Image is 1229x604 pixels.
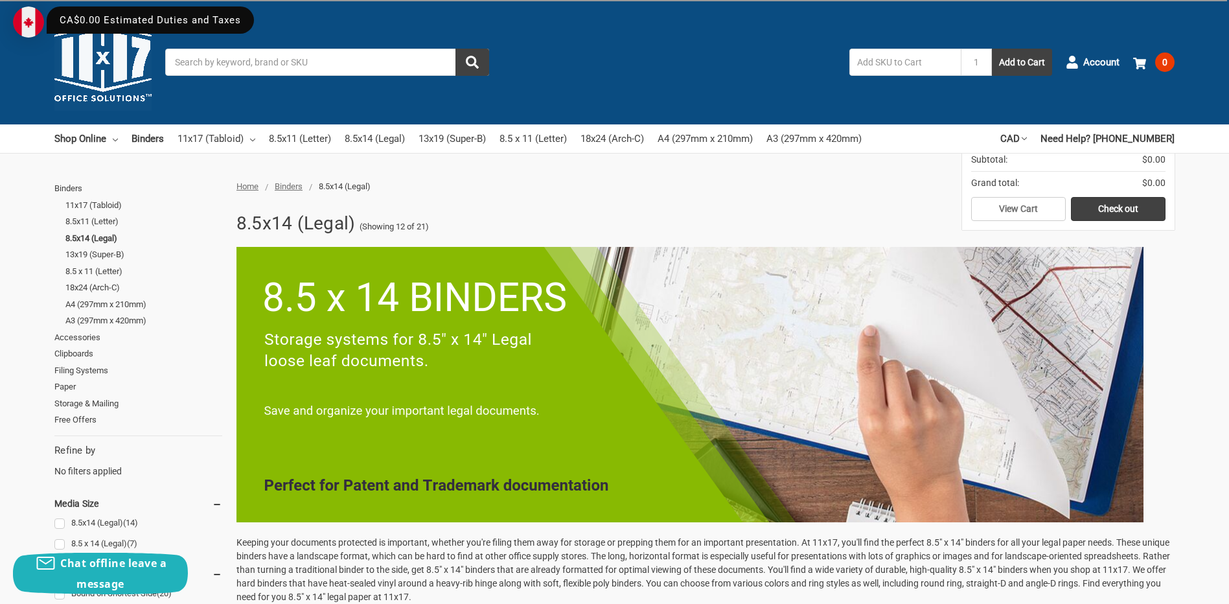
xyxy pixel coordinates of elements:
[580,124,644,153] a: 18x24 (Arch-C)
[1142,153,1166,167] span: $0.00
[345,124,405,153] a: 8.5x14 (Legal)
[992,49,1052,76] button: Add to Cart
[1133,45,1175,79] a: 0
[236,537,1170,575] span: Keeping your documents protected is important, whether you're filing them away for storage or pre...
[65,312,222,329] a: A3 (297mm x 420mm)
[54,362,222,379] a: Filing Systems
[132,124,164,153] a: Binders
[54,329,222,346] a: Accessories
[419,124,486,153] a: 13x19 (Super-B)
[65,213,222,230] a: 8.5x11 (Letter)
[1071,197,1166,222] a: Check out
[1142,176,1166,190] span: $0.00
[1000,124,1027,153] a: CAD
[319,181,371,191] span: 8.5x14 (Legal)
[54,443,222,458] h5: Refine by
[54,535,222,553] a: 8.5 x 14 (Legal)
[54,395,222,412] a: Storage & Mailing
[236,564,1166,602] span: You'll find a wide variety of durable, high-quality 8.5" x 14" binders when you shop at 11x17. We...
[236,207,356,240] h1: 8.5x14 (Legal)
[54,378,222,395] a: Paper
[54,14,152,111] img: 11x17.com
[1155,52,1175,72] span: 0
[178,124,255,153] a: 11x17 (Tabloid)
[54,496,222,511] h5: Media Size
[236,181,258,191] a: Home
[54,443,222,478] div: No filters applied
[500,124,567,153] a: 8.5 x 11 (Letter)
[54,515,222,532] a: 8.5x14 (Legal)
[1040,124,1175,153] a: Need Help? [PHONE_NUMBER]
[65,246,222,263] a: 13x19 (Super-B)
[127,539,137,548] span: (7)
[54,345,222,362] a: Clipboards
[849,49,961,76] input: Add SKU to Cart
[236,247,1143,522] img: 4.png
[13,553,188,594] button: Chat offline leave a message
[1083,55,1120,70] span: Account
[60,556,167,591] span: Chat offline leave a message
[971,153,1007,167] span: Subtotal:
[1066,45,1120,79] a: Account
[65,197,222,214] a: 11x17 (Tabloid)
[65,296,222,313] a: A4 (297mm x 210mm)
[766,124,862,153] a: A3 (297mm x 420mm)
[360,220,429,233] span: (Showing 12 of 21)
[54,412,222,428] a: Free Offers
[123,518,138,528] span: (14)
[658,124,753,153] a: A4 (297mm x 210mm)
[269,124,331,153] a: 8.5x11 (Letter)
[47,6,254,34] div: CA$0.00 Estimated Duties and Taxes
[54,124,118,153] a: Shop Online
[165,49,489,76] input: Search by keyword, brand or SKU
[971,197,1066,222] a: View Cart
[65,263,222,280] a: 8.5 x 11 (Letter)
[13,6,44,38] img: duty and tax information for Canada
[54,180,222,197] a: Binders
[65,230,222,247] a: 8.5x14 (Legal)
[65,279,222,296] a: 18x24 (Arch-C)
[275,181,303,191] a: Binders
[971,176,1019,190] span: Grand total:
